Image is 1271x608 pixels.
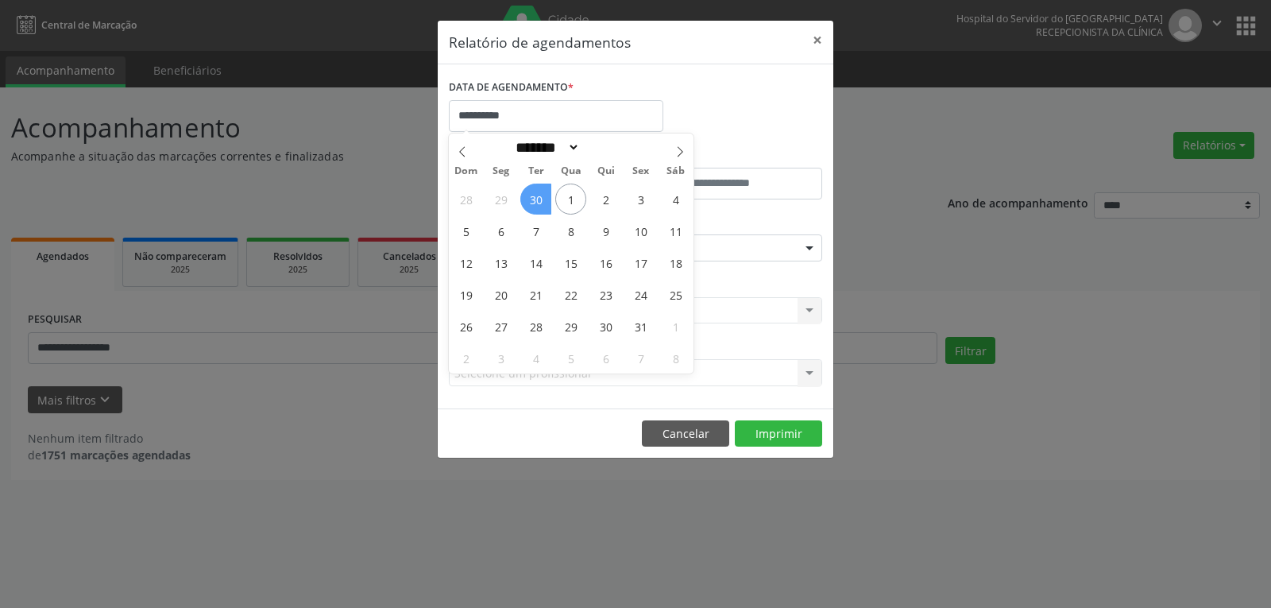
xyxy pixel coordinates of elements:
span: Outubro 20, 2025 [485,279,516,310]
span: Outubro 8, 2025 [555,215,586,246]
span: Outubro 28, 2025 [520,311,551,342]
span: Novembro 2, 2025 [450,343,481,374]
span: Outubro 23, 2025 [590,279,621,310]
span: Novembro 6, 2025 [590,343,621,374]
span: Outubro 4, 2025 [660,184,691,215]
span: Outubro 11, 2025 [660,215,691,246]
span: Outubro 27, 2025 [485,311,516,342]
button: Close [802,21,833,60]
select: Month [510,139,580,156]
span: Outubro 24, 2025 [625,279,656,310]
span: Outubro 16, 2025 [590,247,621,278]
span: Novembro 4, 2025 [520,343,551,374]
span: Dom [449,166,484,176]
span: Novembro 5, 2025 [555,343,586,374]
span: Outubro 1, 2025 [555,184,586,215]
span: Novembro 7, 2025 [625,343,656,374]
span: Outubro 26, 2025 [450,311,481,342]
span: Outubro 21, 2025 [520,279,551,310]
input: Year [580,139,632,156]
span: Outubro 22, 2025 [555,279,586,310]
span: Outubro 3, 2025 [625,184,656,215]
span: Sáb [659,166,693,176]
span: Seg [484,166,519,176]
span: Outubro 19, 2025 [450,279,481,310]
label: ATÉ [639,143,822,168]
span: Novembro 1, 2025 [660,311,691,342]
label: DATA DE AGENDAMENTO [449,76,574,100]
span: Qui [589,166,624,176]
span: Novembro 3, 2025 [485,343,516,374]
span: Outubro 31, 2025 [625,311,656,342]
span: Setembro 28, 2025 [450,184,481,215]
button: Imprimir [735,420,822,447]
span: Novembro 8, 2025 [660,343,691,374]
span: Outubro 25, 2025 [660,279,691,310]
span: Outubro 7, 2025 [520,215,551,246]
span: Setembro 29, 2025 [485,184,516,215]
span: Outubro 5, 2025 [450,215,481,246]
span: Outubro 29, 2025 [555,311,586,342]
span: Outubro 18, 2025 [660,247,691,278]
span: Setembro 30, 2025 [520,184,551,215]
span: Ter [519,166,554,176]
span: Outubro 9, 2025 [590,215,621,246]
span: Outubro 6, 2025 [485,215,516,246]
span: Outubro 30, 2025 [590,311,621,342]
span: Outubro 15, 2025 [555,247,586,278]
span: Outubro 2, 2025 [590,184,621,215]
span: Sex [624,166,659,176]
h5: Relatório de agendamentos [449,32,631,52]
span: Outubro 12, 2025 [450,247,481,278]
button: Cancelar [642,420,729,447]
span: Outubro 14, 2025 [520,247,551,278]
span: Outubro 17, 2025 [625,247,656,278]
span: Outubro 10, 2025 [625,215,656,246]
span: Qua [554,166,589,176]
span: Outubro 13, 2025 [485,247,516,278]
